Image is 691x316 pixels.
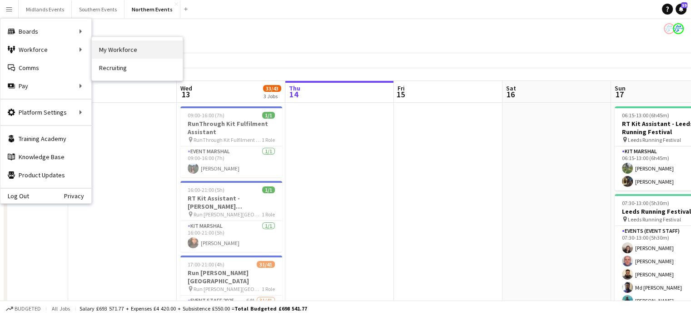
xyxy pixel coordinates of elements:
span: Total Budgeted £698 541.77 [234,305,307,312]
a: Recruiting [92,59,183,77]
div: 3 Jobs [263,93,281,100]
app-card-role: Event Marshal1/109:00-16:00 (7h)[PERSON_NAME] [180,146,282,177]
button: Southern Events [72,0,124,18]
span: Wed [180,84,192,92]
a: Log Out [0,192,29,200]
button: Midlands Events [19,0,72,18]
h3: RT Kit Assistant - [PERSON_NAME][GEOGRAPHIC_DATA] [180,194,282,211]
span: 14 [288,89,300,100]
app-job-card: 09:00-16:00 (7h)1/1RunThrough Kit Fulfilment Assistant RunThrough Kit Fulfilment Assistant1 RoleE... [180,106,282,177]
app-user-avatar: RunThrough Events [673,23,684,34]
span: 09:00-16:00 (7h) [188,112,224,119]
span: Leeds Running Festival [628,216,681,223]
a: Product Updates [0,166,91,184]
span: 16 [505,89,516,100]
a: Knowledge Base [0,148,91,166]
span: 31/41 [257,261,275,268]
span: RunThrough Kit Fulfilment Assistant [194,136,262,143]
button: Northern Events [124,0,180,18]
span: Thu [289,84,300,92]
div: Platform Settings [0,103,91,121]
span: 16:00-21:00 (5h) [188,186,224,193]
a: Training Academy [0,130,91,148]
a: Comms [0,59,91,77]
span: Budgeted [15,306,41,312]
a: Privacy [64,192,91,200]
span: Run [PERSON_NAME][GEOGRAPHIC_DATA] [194,286,262,292]
span: Sat [506,84,516,92]
span: Leeds Running Festival [628,136,681,143]
span: 07:30-13:00 (5h30m) [622,200,669,206]
span: 59 [681,2,687,8]
span: All jobs [50,305,72,312]
span: Run [PERSON_NAME][GEOGRAPHIC_DATA] [194,211,262,218]
app-job-card: 16:00-21:00 (5h)1/1RT Kit Assistant - [PERSON_NAME][GEOGRAPHIC_DATA] Run [PERSON_NAME][GEOGRAPHIC... [180,181,282,252]
span: 1/1 [262,112,275,119]
div: Pay [0,77,91,95]
div: Workforce [0,40,91,59]
div: Boards [0,22,91,40]
span: 1 Role [262,136,275,143]
span: 06:15-13:00 (6h45m) [622,112,669,119]
div: Salary £693 571.77 + Expenses £4 420.00 + Subsistence £550.00 = [80,305,307,312]
button: Budgeted [5,304,42,314]
app-card-role: Kit Marshal1/116:00-21:00 (5h)[PERSON_NAME] [180,221,282,252]
span: Fri [398,84,405,92]
span: 15 [396,89,405,100]
span: 17:00-21:00 (4h) [188,261,224,268]
h3: RunThrough Kit Fulfilment Assistant [180,120,282,136]
span: 13 [179,89,192,100]
span: 1 Role [262,211,275,218]
span: 33/43 [263,85,281,92]
span: 17 [613,89,626,100]
span: 1/1 [262,186,275,193]
app-user-avatar: RunThrough Events [664,23,675,34]
h3: Run [PERSON_NAME][GEOGRAPHIC_DATA] [180,269,282,285]
span: 1 Role [262,286,275,292]
a: 59 [676,4,686,15]
span: Sun [615,84,626,92]
a: My Workforce [92,40,183,59]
